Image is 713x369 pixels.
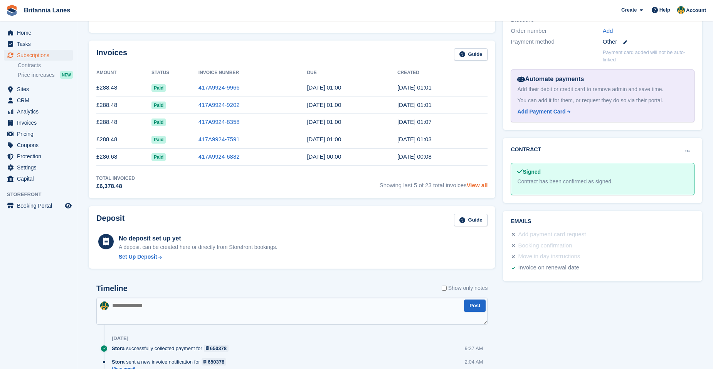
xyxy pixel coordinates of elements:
[307,118,341,125] time: 2025-05-24 00:00:00 UTC
[4,95,73,106] a: menu
[4,129,73,139] a: menu
[119,234,277,243] div: No deposit set up yet
[17,95,63,106] span: CRM
[96,214,124,227] h2: Deposit
[6,5,18,16] img: stora-icon-8386f47178a22dfd0bd8f6a31ec36ba5ce8667c1dd55bd0f319d3a0aa187defe.svg
[307,102,341,108] time: 2025-06-21 00:00:00 UTC
[100,301,109,310] img: Sarah Lane
[96,175,135,182] div: Total Invoiced
[17,50,63,61] span: Subscriptions
[4,173,73,184] a: menu
[442,284,488,292] label: Show only notes
[64,201,73,210] a: Preview store
[454,214,488,227] a: Guide
[4,117,73,128] a: menu
[621,6,637,14] span: Create
[151,118,166,126] span: Paid
[307,67,397,79] th: Due
[4,140,73,151] a: menu
[198,102,240,108] a: 417A9924-9202
[517,74,688,84] div: Automate payments
[60,71,73,79] div: NEW
[4,151,73,162] a: menu
[17,84,63,95] span: Sites
[198,153,240,160] a: 417A9924-6882
[464,300,486,312] button: Post
[96,284,128,293] h2: Timeline
[208,358,224,366] div: 650378
[4,39,73,49] a: menu
[151,153,166,161] span: Paid
[96,79,151,96] td: £288.48
[96,148,151,166] td: £286.68
[7,191,77,198] span: Storefront
[603,27,613,36] a: Add
[96,131,151,148] td: £288.48
[112,358,230,366] div: sent a new invoice notification for
[204,345,229,352] a: 650378
[517,108,685,116] a: Add Payment Card
[397,102,432,108] time: 2025-06-20 00:01:54 UTC
[380,175,488,191] span: Showing last 5 of 23 total invoices
[397,67,488,79] th: Created
[96,113,151,131] td: £288.48
[518,252,580,261] div: Move in day instructions
[17,173,63,184] span: Capital
[112,335,128,342] div: [DATE]
[518,230,586,239] div: Add payment card request
[518,241,572,251] div: Booking confirmation
[397,153,432,160] time: 2025-03-28 00:08:11 UTC
[511,146,541,154] h2: Contract
[112,345,124,352] span: Stora
[96,96,151,114] td: £288.48
[198,118,240,125] a: 417A9924-8358
[517,108,565,116] div: Add Payment Card
[17,106,63,117] span: Analytics
[442,284,447,292] input: Show only notes
[119,243,277,251] p: A deposit can be created here or directly from Storefront bookings.
[18,71,55,79] span: Price increases
[517,96,688,105] div: You can add it for them, or request they do so via their portal.
[17,140,63,151] span: Coupons
[4,84,73,95] a: menu
[112,358,124,366] span: Stora
[112,345,232,352] div: successfully collected payment for
[17,200,63,211] span: Booking Portal
[151,67,198,79] th: Status
[4,106,73,117] a: menu
[603,37,695,46] div: Other
[603,49,695,64] p: Payment card added will not be auto-linked
[198,84,240,91] a: 417A9924-9966
[17,39,63,49] span: Tasks
[151,84,166,92] span: Paid
[18,71,73,79] a: Price increases NEW
[151,136,166,144] span: Paid
[202,358,227,366] a: 650378
[96,48,127,61] h2: Invoices
[307,84,341,91] time: 2025-07-19 00:00:00 UTC
[17,27,63,38] span: Home
[96,67,151,79] th: Amount
[511,37,602,46] div: Payment method
[517,168,688,176] div: Signed
[18,62,73,69] a: Contracts
[4,200,73,211] a: menu
[96,182,135,191] div: £6,378.48
[454,48,488,61] a: Guide
[4,27,73,38] a: menu
[397,84,432,91] time: 2025-07-18 00:01:36 UTC
[686,7,706,14] span: Account
[4,162,73,173] a: menu
[151,102,166,109] span: Paid
[511,218,695,225] h2: Emails
[198,136,240,142] a: 417A9924-7591
[659,6,670,14] span: Help
[467,182,488,188] a: View all
[198,67,307,79] th: Invoice Number
[4,50,73,61] a: menu
[511,27,602,36] div: Order number
[210,345,227,352] div: 650378
[465,345,483,352] div: 9:37 AM
[21,4,73,17] a: Britannia Lanes
[517,178,688,186] div: Contract has been confirmed as signed.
